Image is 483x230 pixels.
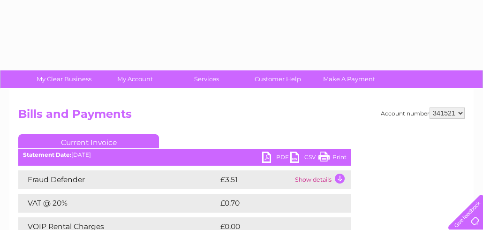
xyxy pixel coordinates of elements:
td: VAT @ 20% [18,194,218,213]
td: £0.70 [218,194,329,213]
a: Customer Help [239,70,317,88]
a: Print [318,152,347,165]
h2: Bills and Payments [18,107,465,125]
a: Make A Payment [310,70,388,88]
a: PDF [262,152,290,165]
div: Account number [381,107,465,119]
a: My Clear Business [25,70,103,88]
a: CSV [290,152,318,165]
a: Services [168,70,245,88]
a: My Account [97,70,174,88]
td: Show details [293,170,351,189]
div: [DATE] [18,152,351,158]
td: Fraud Defender [18,170,218,189]
td: £3.51 [218,170,293,189]
a: Current Invoice [18,134,159,148]
b: Statement Date: [23,151,71,158]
